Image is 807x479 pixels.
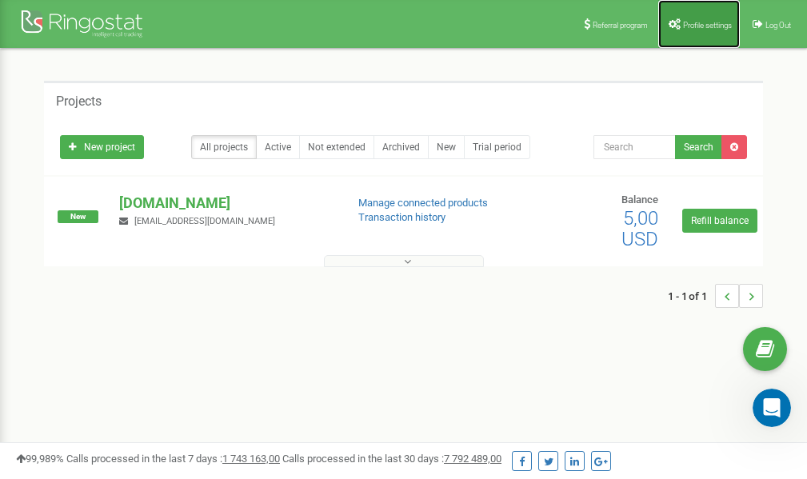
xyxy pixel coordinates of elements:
[621,194,658,206] span: Balance
[444,453,501,465] u: 7 792 489,00
[593,135,676,159] input: Search
[358,197,488,209] a: Manage connected products
[282,453,501,465] span: Calls processed in the last 30 days :
[56,94,102,109] h5: Projects
[668,268,763,324] nav: ...
[222,453,280,465] u: 1 743 163,00
[668,284,715,308] span: 1 - 1 of 1
[66,453,280,465] span: Calls processed in the last 7 days :
[374,135,429,159] a: Archived
[60,135,144,159] a: New project
[191,135,257,159] a: All projects
[464,135,530,159] a: Trial period
[621,207,658,250] span: 5,00 USD
[682,209,757,233] a: Refill balance
[134,216,275,226] span: [EMAIL_ADDRESS][DOMAIN_NAME]
[675,135,722,159] button: Search
[58,210,98,223] span: New
[358,211,445,223] a: Transaction history
[593,21,648,30] span: Referral program
[299,135,374,159] a: Not extended
[765,21,791,30] span: Log Out
[428,135,465,159] a: New
[119,193,332,214] p: [DOMAIN_NAME]
[753,389,791,427] iframe: Intercom live chat
[256,135,300,159] a: Active
[16,453,64,465] span: 99,989%
[683,21,732,30] span: Profile settings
